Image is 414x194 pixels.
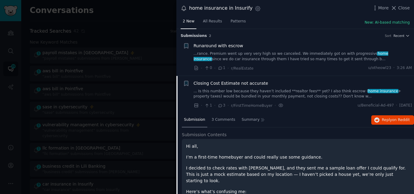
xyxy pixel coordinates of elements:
[391,5,410,11] button: Close
[275,102,276,109] span: ·
[229,17,248,29] a: Patterns
[181,33,207,39] span: Submission s
[203,19,222,24] span: All Results
[204,65,212,71] span: 0
[214,102,215,109] span: ·
[189,5,252,12] div: home insurance in Insurify
[385,34,392,38] div: Sort
[372,5,389,11] button: More
[393,34,410,38] button: Recent
[204,103,212,108] span: 1
[368,89,399,93] span: home insurance
[201,65,202,71] span: ·
[397,65,412,71] span: 3:26 AM
[218,103,225,108] span: 3
[184,117,205,123] span: Submission
[214,65,215,71] span: ·
[183,19,194,24] span: 2 New
[393,34,404,38] span: Recent
[392,118,410,122] span: on Reddit
[194,51,412,62] a: ...rance. Premium went up very very high so we canceled. We immediately got on with progressiveho...
[231,104,272,108] span: r/FirstTimeHomeBuyer
[378,5,389,11] span: More
[186,143,410,150] p: Hi all,
[182,132,227,138] span: Submission Contents
[201,17,224,29] a: All Results
[231,66,253,71] span: r/RealEstate
[396,103,397,108] span: ·
[194,51,388,61] span: home insurance
[194,89,412,99] a: ... Is this number low because they haven’t included **realtor fees** yet? I also think escrow (h...
[194,80,268,87] a: Closing Cost Estimate not accurate
[358,103,394,108] span: u/Beneficial-Ad-497
[382,117,410,123] span: Reply
[393,65,395,71] span: ·
[365,20,410,25] button: New: AI-based matching
[194,43,243,49] a: Runaround with escrow
[209,34,211,38] span: 2
[399,103,412,108] span: [DATE]
[186,165,410,184] p: I decided to check rates with [PERSON_NAME], and they sent me a sample loan offer I could qualify...
[181,17,196,29] a: 2 New
[242,117,259,123] span: Summary
[231,19,246,24] span: Patterns
[201,102,202,109] span: ·
[228,102,229,109] span: ·
[228,65,229,71] span: ·
[218,65,225,71] span: 1
[368,65,391,71] span: u/otheowl23
[212,117,235,123] span: 3 Comments
[371,115,414,125] button: Replyon Reddit
[398,5,410,11] span: Close
[186,154,410,160] p: I’m a first-time homebuyer and could really use some guidance.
